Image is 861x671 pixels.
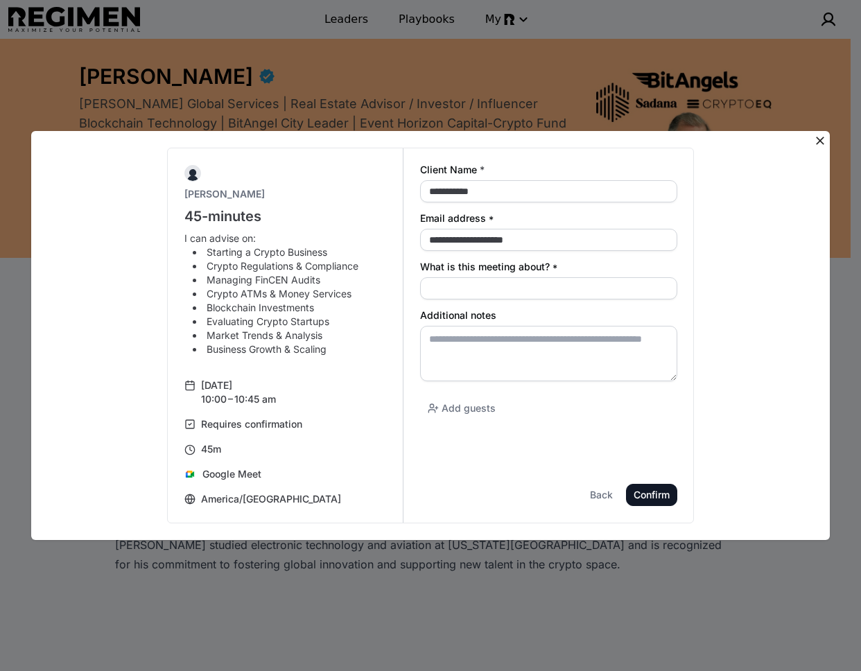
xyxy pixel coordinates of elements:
li: Market Trends & Analysis [193,329,358,342]
label: Client Name [420,165,677,175]
div: 45m [201,442,221,456]
span: Email address [420,214,486,223]
img: Sheldon Weisfeld [184,165,201,182]
li: Crypto ATMs & Money Services [193,287,358,301]
div: [DATE] 10:00 – 10:45 am [201,378,276,406]
p: I can advise on: [184,232,358,245]
li: Crypto Regulations & Compliance [193,259,358,273]
span: Additional notes [420,311,496,320]
span: Add guests [442,403,496,413]
p: Google Meet [202,467,261,481]
li: Business Growth & Scaling [193,342,358,356]
h1: 45-minutes [184,207,387,226]
div: America/[GEOGRAPHIC_DATA] [201,492,341,506]
p: [PERSON_NAME] [184,187,387,201]
img: Google Meet icon [184,469,195,480]
li: Starting a Crypto Business [193,245,358,259]
div: Requires confirmation [201,417,302,431]
li: Blockchain Investments [193,301,358,315]
li: Evaluating Crypto Startups [193,315,358,329]
span: What is this meeting about? [420,262,550,272]
li: Managing FinCEN Audits [193,273,358,287]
